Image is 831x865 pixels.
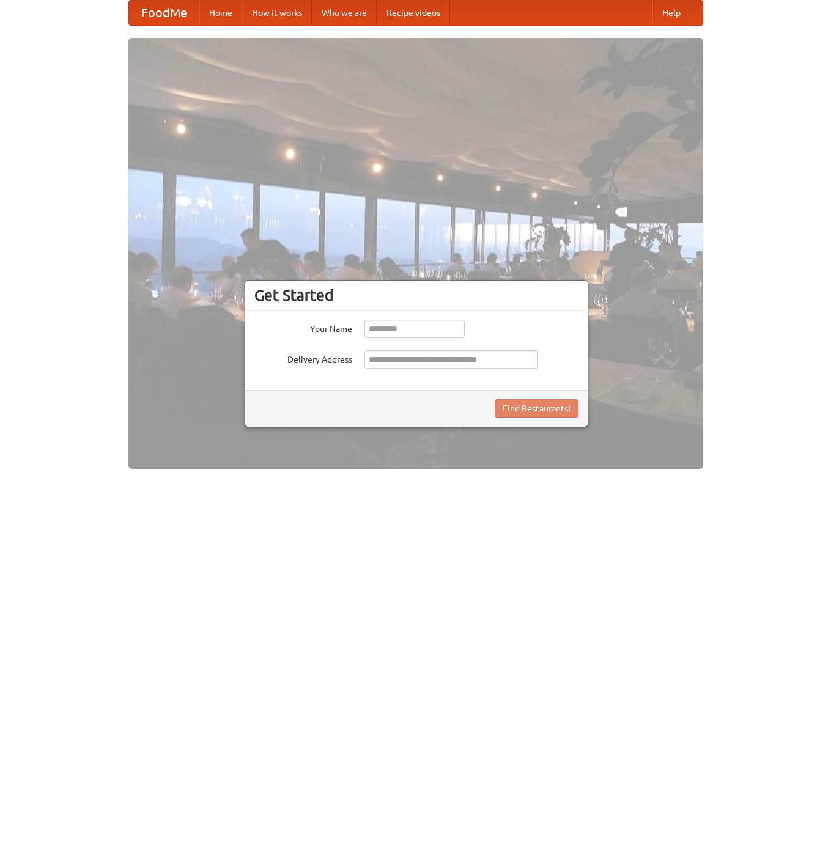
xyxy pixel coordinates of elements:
[254,320,352,335] label: Your Name
[495,399,578,418] button: Find Restaurants!
[242,1,312,25] a: How it works
[312,1,377,25] a: Who we are
[199,1,242,25] a: Home
[652,1,690,25] a: Help
[254,350,352,366] label: Delivery Address
[129,1,199,25] a: FoodMe
[377,1,450,25] a: Recipe videos
[254,286,578,304] h3: Get Started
